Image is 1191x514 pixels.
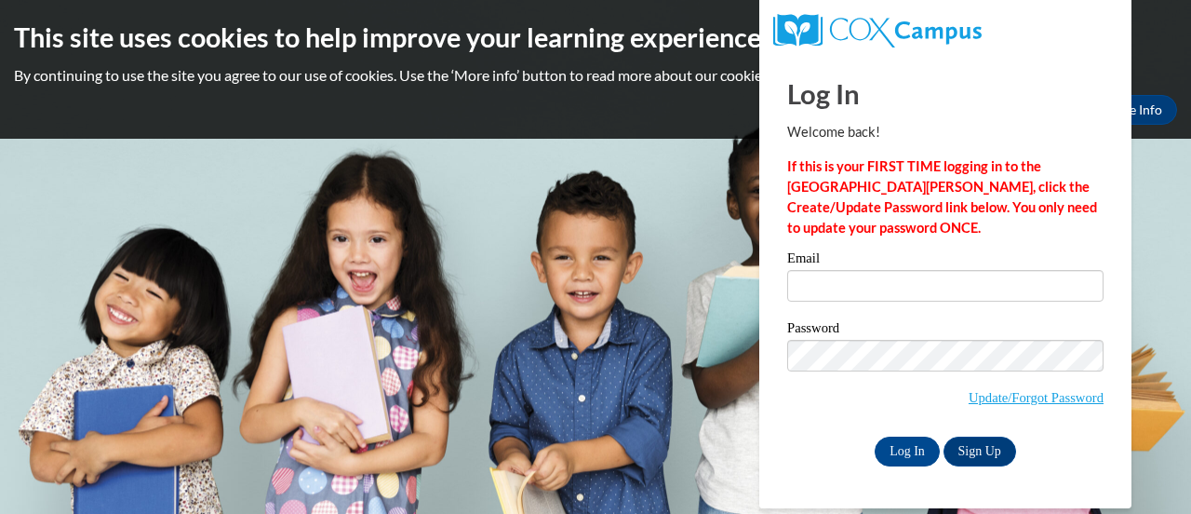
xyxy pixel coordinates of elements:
[943,437,1016,467] a: Sign Up
[875,437,940,467] input: Log In
[787,158,1097,236] strong: If this is your FIRST TIME logging in to the [GEOGRAPHIC_DATA][PERSON_NAME], click the Create/Upd...
[14,19,1177,56] h2: This site uses cookies to help improve your learning experience.
[1090,95,1177,125] a: More Info
[787,122,1104,142] p: Welcome back!
[14,65,1177,86] p: By continuing to use the site you agree to our use of cookies. Use the ‘More info’ button to read...
[773,14,982,47] img: COX Campus
[787,321,1104,340] label: Password
[787,251,1104,270] label: Email
[969,390,1104,405] a: Update/Forgot Password
[787,74,1104,113] h1: Log In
